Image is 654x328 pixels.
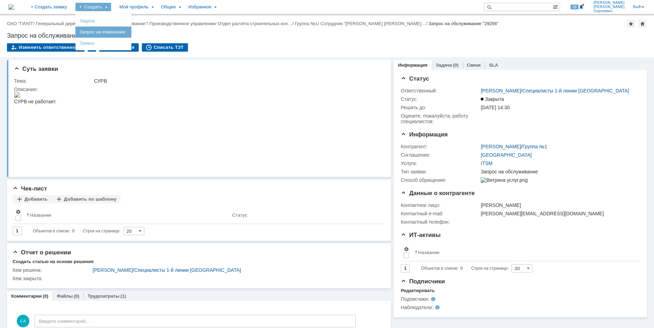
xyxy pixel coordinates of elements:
a: SLA [489,62,498,68]
span: Закрыта [481,96,504,102]
div: Название [418,250,439,255]
a: Комментарии [11,293,42,299]
span: Данные о контрагенте [401,190,475,196]
span: [PERSON_NAME] [594,5,625,9]
a: Производственное управление [150,21,215,26]
div: / [93,267,380,273]
span: Статус [401,75,429,82]
span: [PERSON_NAME] [594,1,625,5]
span: 28 [571,5,579,9]
a: Файлы [57,293,73,299]
a: Группа №1 [522,144,547,149]
div: Контактный телефон: [401,219,479,225]
div: [PERSON_NAME] [481,202,636,208]
span: [DATE] 14:30 [481,105,510,110]
div: Oцените, пожалуйста, работу специалистов: [401,113,479,124]
div: Добавить в избранное [627,20,635,28]
div: / [7,21,36,26]
i: Строк на странице: [33,227,121,235]
a: Специалисты 1-й линии [GEOGRAPHIC_DATA] [522,88,629,94]
a: Заявка [77,39,130,47]
div: Запрос на обслуживание "29256" [428,21,499,26]
a: Группа №1 [295,21,318,26]
div: Соглашение: [401,152,479,158]
a: [GEOGRAPHIC_DATA] [481,152,532,158]
th: Название [24,206,230,224]
div: [PERSON_NAME][EMAIL_ADDRESS][DOMAIN_NAME] [481,211,636,216]
div: / [295,21,320,26]
span: Настройки [15,209,21,215]
div: Подписчики: [401,296,471,302]
div: Запрос на обслуживание "29256" [7,32,647,39]
a: Специалисты 1-й линии [GEOGRAPHIC_DATA] [134,267,241,273]
a: [PERSON_NAME] [93,267,133,273]
a: Задача [77,17,130,25]
a: Задачи [436,62,452,68]
div: / [481,144,547,149]
div: Контактный e-mail: [401,211,479,216]
a: Запрос на изменение [77,28,130,36]
div: Контрагент: [401,144,479,149]
div: / [150,21,218,26]
a: [PERSON_NAME] [481,144,521,149]
div: Создать [75,3,111,11]
a: ITSM [481,161,492,166]
div: Тема: [14,78,93,84]
img: logo [8,4,14,10]
div: Кем решена: [13,267,91,273]
span: Расширенный поиск [553,3,560,10]
div: Кем закрыта: [13,276,91,281]
th: Название [412,244,634,261]
a: Трудозатраты [88,293,119,299]
span: Суть заявки [14,66,58,72]
a: ОАО "ГИАП" [7,21,33,26]
span: Информация [401,131,448,138]
span: Сергеевич [594,9,625,13]
div: (0) [74,293,79,299]
div: / [218,21,295,26]
div: Тип заявки: [401,169,479,174]
div: Статус [232,213,247,218]
a: Сотрудник "[PERSON_NAME] [PERSON_NAME]… [320,21,426,26]
span: Чек-лист [13,185,47,192]
span: Подписчики [401,278,445,285]
span: Объектов в списке: [421,266,458,271]
a: Перейти на домашнюю страницу [8,4,14,10]
div: / [320,21,428,26]
div: 0 [460,264,463,273]
div: Создать статью на основе решения [13,259,94,264]
div: Способ обращения: [401,177,479,183]
div: Решить до: [401,105,479,110]
div: Услуга: [401,161,479,166]
span: ИТ-активы [401,232,441,238]
div: (0) [453,62,459,68]
div: Редактировать [401,288,435,293]
div: Запрос на обслуживание [481,169,636,174]
i: Строк на странице: [421,264,509,273]
a: Генеральный директор [36,21,85,26]
div: Описание: [14,87,382,92]
img: Витрина услуг.png [481,177,528,183]
div: (0) [43,293,49,299]
div: Сделать домашней страницей [638,20,647,28]
th: Статус [230,206,380,224]
div: Наблюдатели: [401,305,471,310]
div: / [36,21,87,26]
span: Объектов в списке: [33,229,70,233]
div: Статус: [401,96,479,102]
a: Отдел расчёта строительных кон… [218,21,292,26]
div: СУРВ [94,78,380,84]
a: [PERSON_NAME] [481,88,521,94]
div: 0 [72,227,75,235]
a: Информация [398,62,427,68]
span: СА [17,315,29,327]
div: (1) [121,293,126,299]
span: Отчет о решении [13,249,71,256]
div: Контактное лицо: [401,202,479,208]
div: / [481,88,629,94]
div: Ответственный: [401,88,479,94]
div: Название [30,213,51,218]
a: Связи [467,62,481,68]
span: Настройки [404,246,409,252]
